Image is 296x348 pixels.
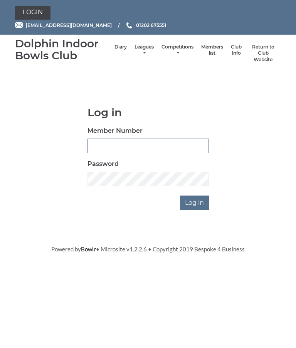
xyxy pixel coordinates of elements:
a: Club Info [231,44,242,57]
span: 01202 675551 [136,22,166,28]
a: Competitions [161,44,193,57]
a: Leagues [135,44,154,57]
span: Powered by • Microsite v1.2.2.6 • Copyright 2019 Bespoke 4 Business [51,246,245,253]
img: Phone us [126,22,132,28]
a: Diary [114,44,127,50]
input: Log in [180,196,209,210]
img: Email [15,22,23,28]
a: Return to Club Website [249,44,277,63]
label: Member Number [87,126,143,136]
a: Members list [201,44,223,57]
a: Phone us 01202 675551 [125,22,166,29]
a: Bowlr [81,246,96,253]
span: [EMAIL_ADDRESS][DOMAIN_NAME] [26,22,112,28]
label: Password [87,159,119,169]
div: Dolphin Indoor Bowls Club [15,38,111,62]
h1: Log in [87,107,209,119]
a: Login [15,6,50,20]
a: Email [EMAIL_ADDRESS][DOMAIN_NAME] [15,22,112,29]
